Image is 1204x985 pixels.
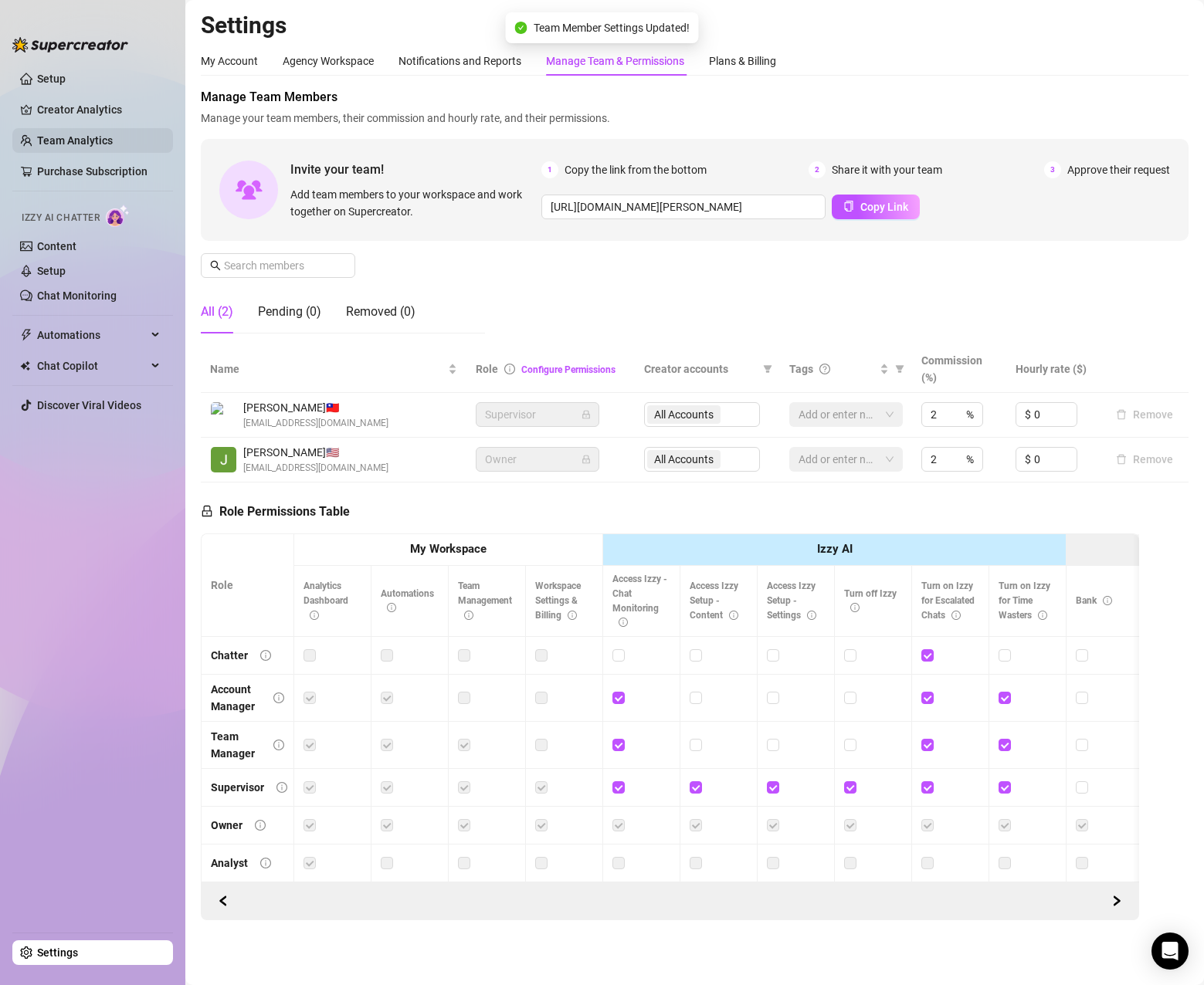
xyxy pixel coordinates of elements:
[1104,889,1129,913] button: Scroll Backward
[201,88,1189,107] span: Manage Team Members
[211,647,248,664] div: Chatter
[892,357,907,381] span: filter
[273,740,284,750] span: info-circle
[211,889,236,913] button: Scroll Forward
[37,73,66,85] a: Setup
[211,817,242,834] div: Owner
[644,360,756,377] span: Creator accounts
[729,611,738,620] span: info-circle
[767,581,816,621] span: Access Izzy Setup - Settings
[534,19,690,36] span: Team Member Settings Updated!
[106,205,130,227] img: AI Chatter
[521,364,616,375] a: Configure Permissions
[843,201,854,212] span: copy
[1076,595,1112,606] span: Bank
[619,618,628,627] span: info-circle
[310,611,319,620] span: info-circle
[346,303,415,321] div: Removed (0)
[565,161,707,178] span: Copy the link from the bottom
[243,444,388,461] span: [PERSON_NAME] 🇺🇸
[20,329,32,341] span: thunderbolt
[258,303,321,321] div: Pending (0)
[210,360,445,377] span: Name
[12,37,128,52] img: logo-BBDzfeDw.svg
[37,97,161,122] a: Creator Analytics
[273,692,284,703] span: info-circle
[1067,161,1170,178] span: Approve their request
[817,542,853,556] strong: Izzy AI
[1006,346,1101,393] th: Hourly rate ($)
[832,195,920,219] button: Copy Link
[760,357,775,381] span: filter
[201,52,258,69] div: My Account
[789,360,813,377] span: Tags
[1151,933,1189,970] div: Open Intercom Messenger
[201,346,466,393] th: Name
[243,416,388,431] span: [EMAIL_ADDRESS][DOMAIN_NAME]
[22,211,100,225] span: Izzy AI Chatter
[458,581,512,621] span: Team Management
[218,895,229,906] span: left
[464,611,473,620] span: info-circle
[201,503,350,521] h5: Role Permissions Table
[243,461,388,476] span: [EMAIL_ADDRESS][DOMAIN_NAME]
[1111,895,1122,906] span: right
[535,581,581,621] span: Workspace Settings & Billing
[809,161,826,178] span: 2
[37,399,141,411] a: Discover Viral Videos
[1110,450,1179,469] button: Remove
[515,22,527,34] span: check-circle
[201,11,1189,40] h2: Settings
[37,323,147,347] span: Automations
[485,448,590,471] span: Owner
[211,681,261,715] div: Account Manager
[476,363,498,375] span: Role
[37,240,76,252] a: Content
[999,581,1050,621] span: Turn on Izzy for Time Wasters
[211,779,264,796] div: Supervisor
[1038,611,1047,620] span: info-circle
[485,403,590,426] span: Supervisor
[20,360,30,371] img: Chat Copilot
[819,364,830,374] span: question-circle
[410,542,487,556] strong: My Workspace
[844,588,897,614] span: Turn off Izzy
[255,820,266,831] span: info-circle
[201,110,1189,127] span: Manage your team members, their commission and hourly rate, and their permissions.
[283,52,374,69] div: Agency Workspace
[210,260,221,271] span: search
[243,399,388,416] span: [PERSON_NAME] 🇹🇼
[690,581,738,621] span: Access Izzy Setup - Content
[612,574,667,628] span: Access Izzy - Chat Monitoring
[211,447,236,472] img: Jessica
[1110,405,1179,424] button: Remove
[568,611,577,620] span: info-circle
[37,354,147,378] span: Chat Copilot
[807,611,816,620] span: info-circle
[290,186,535,220] span: Add team members to your workspace and work together on Supercreator.
[1044,161,1061,178] span: 3
[709,52,776,69] div: Plans & Billing
[37,134,113,147] a: Team Analytics
[37,946,78,959] a: Settings
[546,52,684,69] div: Manage Team & Permissions
[832,161,942,178] span: Share it with your team
[304,581,348,621] span: Analytics Dashboard
[224,257,334,274] input: Search members
[37,165,148,178] a: Purchase Subscription
[201,303,233,321] div: All (2)
[211,402,236,428] img: Lhui Bernardo
[260,650,271,661] span: info-circle
[211,855,248,872] div: Analyst
[276,782,287,793] span: info-circle
[582,455,591,464] span: lock
[582,410,591,419] span: lock
[260,858,271,868] span: info-circle
[541,161,558,178] span: 1
[763,364,772,374] span: filter
[37,289,117,302] a: Chat Monitoring
[202,534,294,637] th: Role
[381,588,434,614] span: Automations
[201,505,213,517] span: lock
[951,611,961,620] span: info-circle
